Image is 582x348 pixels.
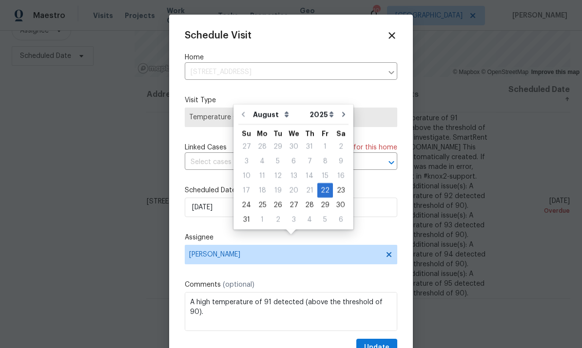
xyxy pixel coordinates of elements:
[270,212,286,227] div: Tue Sep 02 2025
[270,183,286,198] div: Tue Aug 19 2025
[385,156,398,169] button: Open
[387,30,397,41] span: Close
[254,198,270,212] div: Mon Aug 25 2025
[333,198,349,212] div: 30
[317,169,333,183] div: 15
[286,169,302,183] div: 13
[270,168,286,183] div: Tue Aug 12 2025
[223,281,254,288] span: (optional)
[185,31,252,40] span: Schedule Visit
[333,169,349,183] div: 16
[302,154,317,168] div: Thu Aug 07 2025
[302,154,317,168] div: 7
[302,213,317,226] div: 4
[286,213,302,226] div: 3
[286,139,302,154] div: Wed Jul 30 2025
[317,183,333,197] div: 22
[302,168,317,183] div: Thu Aug 14 2025
[254,169,270,183] div: 11
[270,198,286,212] div: 26
[254,154,270,168] div: 4
[257,130,268,137] abbr: Monday
[270,213,286,226] div: 2
[317,168,333,183] div: Fri Aug 15 2025
[302,183,317,198] div: Thu Aug 21 2025
[333,212,349,227] div: Sat Sep 06 2025
[238,183,254,197] div: 17
[270,183,286,197] div: 19
[317,198,333,212] div: 29
[238,140,254,153] div: 27
[286,154,302,168] div: Wed Aug 06 2025
[185,53,397,62] label: Home
[286,140,302,153] div: 30
[254,198,270,212] div: 25
[238,154,254,168] div: 3
[302,183,317,197] div: 21
[185,185,397,195] label: Scheduled Date
[242,130,251,137] abbr: Sunday
[317,140,333,153] div: 1
[322,130,329,137] abbr: Friday
[185,198,397,217] input: M/D/YYYY
[185,95,397,105] label: Visit Type
[189,112,393,122] span: Temperature Check
[333,140,349,153] div: 2
[333,154,349,168] div: 9
[317,213,333,226] div: 5
[286,198,302,212] div: 27
[238,183,254,198] div: Sun Aug 17 2025
[238,168,254,183] div: Sun Aug 10 2025
[189,251,380,258] span: [PERSON_NAME]
[254,212,270,227] div: Mon Sep 01 2025
[302,198,317,212] div: Thu Aug 28 2025
[254,154,270,168] div: Mon Aug 04 2025
[238,198,254,212] div: 24
[302,169,317,183] div: 14
[185,292,397,331] textarea: A high temperature of 91 detected (above the threshold of 90). Please investigate. SmartRent Unit...
[270,154,286,168] div: Tue Aug 05 2025
[286,183,302,198] div: Wed Aug 20 2025
[238,169,254,183] div: 10
[251,107,307,122] select: Month
[317,198,333,212] div: Fri Aug 29 2025
[236,105,251,124] button: Go to previous month
[238,213,254,226] div: 31
[286,154,302,168] div: 6
[317,183,333,198] div: Fri Aug 22 2025
[336,130,346,137] abbr: Saturday
[254,183,270,198] div: Mon Aug 18 2025
[254,183,270,197] div: 18
[317,154,333,168] div: 8
[185,65,383,80] input: Enter in an address
[185,155,370,170] input: Select cases
[254,213,270,226] div: 1
[333,213,349,226] div: 6
[333,139,349,154] div: Sat Aug 02 2025
[333,198,349,212] div: Sat Aug 30 2025
[238,212,254,227] div: Sun Aug 31 2025
[238,154,254,168] div: Sun Aug 03 2025
[333,183,349,198] div: Sat Aug 23 2025
[336,105,351,124] button: Go to next month
[289,130,299,137] abbr: Wednesday
[305,130,314,137] abbr: Thursday
[302,198,317,212] div: 28
[302,140,317,153] div: 31
[270,198,286,212] div: Tue Aug 26 2025
[286,198,302,212] div: Wed Aug 27 2025
[270,154,286,168] div: 5
[302,139,317,154] div: Thu Jul 31 2025
[317,154,333,168] div: Fri Aug 08 2025
[302,212,317,227] div: Thu Sep 04 2025
[185,280,397,290] label: Comments
[238,198,254,212] div: Sun Aug 24 2025
[333,183,349,197] div: 23
[286,168,302,183] div: Wed Aug 13 2025
[238,139,254,154] div: Sun Jul 27 2025
[185,233,397,242] label: Assignee
[270,169,286,183] div: 12
[333,154,349,168] div: Sat Aug 09 2025
[317,139,333,154] div: Fri Aug 01 2025
[270,139,286,154] div: Tue Jul 29 2025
